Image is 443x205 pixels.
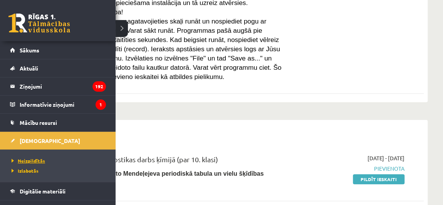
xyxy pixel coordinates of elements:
[20,65,38,72] span: Aktuāli
[20,77,106,95] legend: Ziņojumi
[353,174,404,184] a: Pildīt ieskaiti
[10,132,106,150] a: [DEMOGRAPHIC_DATA]
[20,137,80,144] span: [DEMOGRAPHIC_DATA]
[58,17,281,81] span: Startējiet programmu, sagatavojieties skaļi runāt un nospiediet pogu ar sarkanu aplīti (record). ...
[8,13,70,33] a: Rīgas 1. Tālmācības vidusskola
[20,119,57,126] span: Mācību resursi
[20,47,39,54] span: Sākums
[10,182,106,200] a: Digitālie materiāli
[297,165,404,173] span: Pievienota
[10,158,45,164] span: Neizpildītās
[58,170,263,187] b: Pildot testu jāizmanto Mendeļejeva periodiskā tabula un vielu šķīdības tabula.
[10,167,108,174] a: Izlabotās
[10,114,106,131] a: Mācību resursi
[96,99,106,110] i: 1
[367,154,404,162] span: [DATE] - [DATE]
[20,96,106,113] legend: Informatīvie ziņojumi
[10,41,106,59] a: Sākums
[10,96,106,113] a: Informatīvie ziņojumi1
[20,188,65,195] span: Digitālie materiāli
[10,168,39,174] span: Izlabotās
[10,157,108,164] a: Neizpildītās
[10,59,106,77] a: Aktuāli
[58,154,285,168] div: 11.a2 klases diagnostikas darbs ķīmijā (par 10. klasi)
[10,77,106,95] a: Ziņojumi192
[92,81,106,92] i: 192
